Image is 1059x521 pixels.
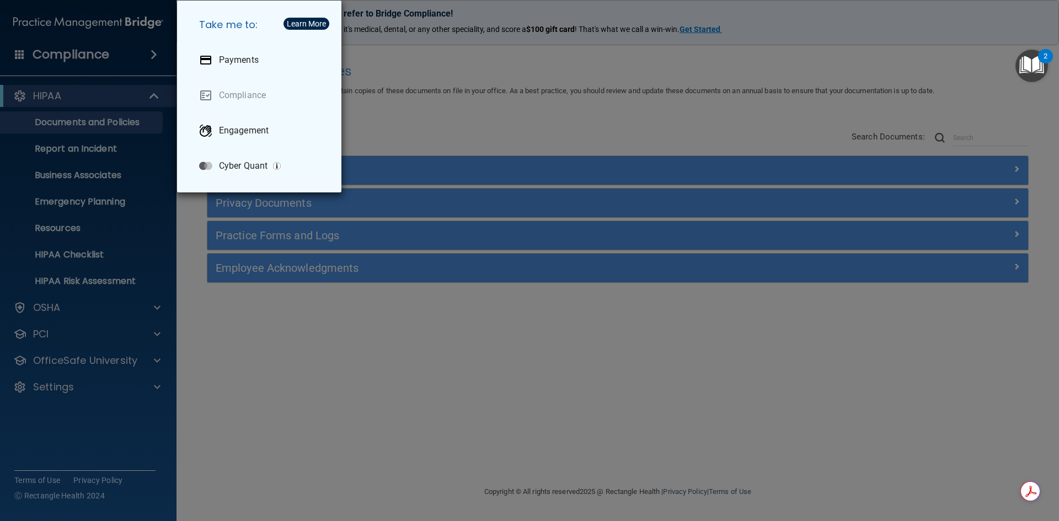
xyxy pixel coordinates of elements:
a: Compliance [190,80,333,111]
p: Cyber Quant [219,160,268,171]
a: Engagement [190,115,333,146]
h5: Take me to: [190,9,333,40]
div: Learn More [287,20,326,28]
p: Engagement [219,125,269,136]
button: Learn More [284,18,329,30]
a: Cyber Quant [190,151,333,181]
button: Open Resource Center, 2 new notifications [1015,50,1048,82]
a: Payments [190,45,333,76]
p: Payments [219,55,259,66]
div: 2 [1044,56,1047,71]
